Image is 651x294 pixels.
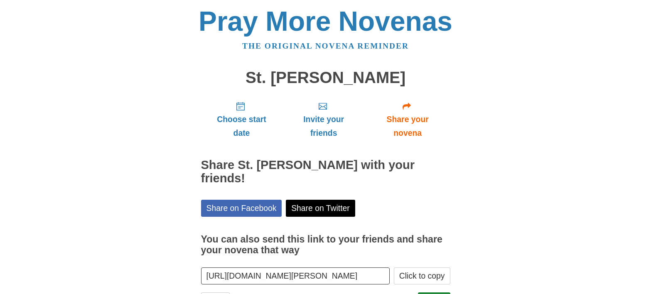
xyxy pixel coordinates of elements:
h3: You can also send this link to your friends and share your novena that way [201,234,450,255]
a: Share your novena [365,95,450,144]
a: Share on Facebook [201,200,282,217]
a: Choose start date [201,95,283,144]
a: Invite your friends [282,95,365,144]
a: Share on Twitter [286,200,355,217]
span: Choose start date [209,113,274,140]
a: The original novena reminder [242,42,409,50]
h1: St. [PERSON_NAME] [201,69,450,87]
h2: Share St. [PERSON_NAME] with your friends! [201,159,450,185]
span: Share your novena [373,113,442,140]
span: Invite your friends [290,113,356,140]
button: Click to copy [394,267,450,284]
a: Pray More Novenas [199,6,452,37]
